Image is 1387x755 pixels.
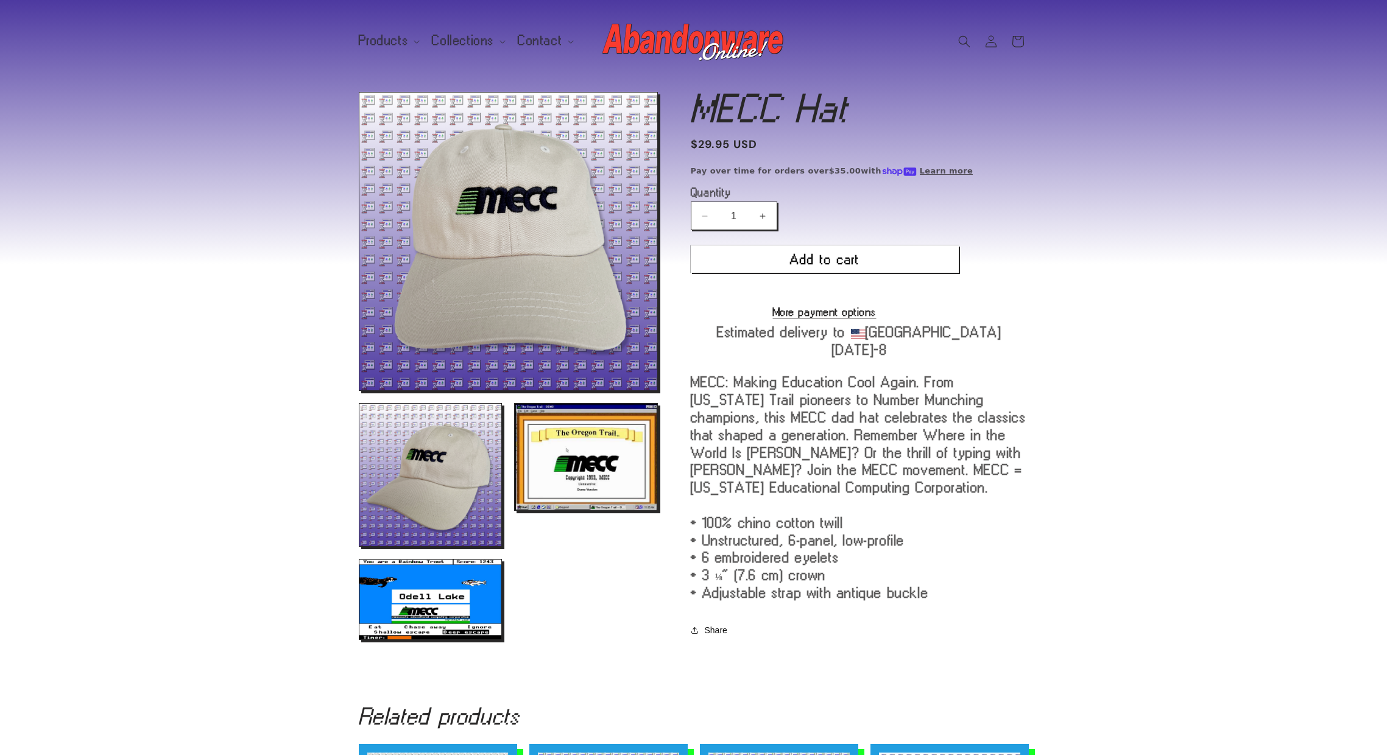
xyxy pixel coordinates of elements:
h1: MECC Hat [691,92,1029,125]
summary: Products [351,28,425,54]
span: $29.95 USD [691,136,758,153]
div: [GEOGRAPHIC_DATA] [691,323,1029,359]
label: Quantity [691,186,959,198]
button: Share [691,617,731,644]
span: Collections [432,35,494,46]
summary: Contact [510,28,579,54]
img: US.svg [851,329,866,339]
summary: Search [951,28,978,55]
h2: Related products [359,706,1029,726]
media-gallery: Gallery Viewer [359,92,660,640]
a: More payment options [691,306,959,317]
b: [DATE]⁠–8 [832,342,888,357]
img: Abandonware [602,17,785,66]
span: Products [359,35,409,46]
a: Abandonware [598,12,789,70]
summary: Collections [425,28,510,54]
button: Add to cart [691,245,959,273]
b: Estimated delivery to [717,324,845,340]
span: Contact [518,35,562,46]
p: MECC: Making Education Cool Again. From [US_STATE] Trail pioneers to Number Munching champions, t... [691,373,1029,601]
